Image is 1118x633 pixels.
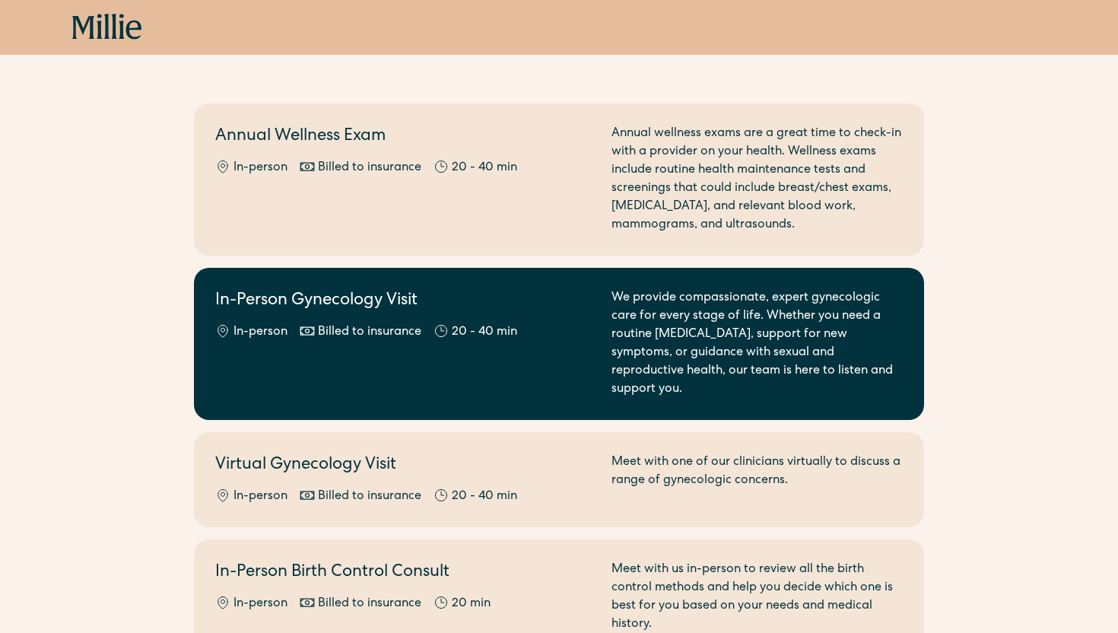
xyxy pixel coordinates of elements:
h2: Virtual Gynecology Visit [215,453,593,479]
div: 20 - 40 min [452,159,517,177]
h2: In-Person Gynecology Visit [215,289,593,314]
div: Billed to insurance [318,595,421,613]
div: 20 min [452,595,491,613]
div: In-person [233,159,287,177]
div: 20 - 40 min [452,323,517,342]
div: 20 - 40 min [452,488,517,506]
div: In-person [233,323,287,342]
div: In-person [233,488,287,506]
div: Billed to insurance [318,323,421,342]
div: We provide compassionate, expert gynecologic care for every stage of life. Whether you need a rou... [611,289,903,399]
h2: In-Person Birth Control Consult [215,561,593,586]
div: Meet with one of our clinicians virtually to discuss a range of gynecologic concerns. [611,453,903,506]
div: Annual wellness exams are a great time to check-in with a provider on your health. Wellness exams... [611,125,903,234]
div: Billed to insurance [318,488,421,506]
a: In-Person Gynecology VisitIn-personBilled to insurance20 - 40 minWe provide compassionate, expert... [194,268,924,420]
div: Billed to insurance [318,159,421,177]
a: Virtual Gynecology VisitIn-personBilled to insurance20 - 40 minMeet with one of our clinicians vi... [194,432,924,527]
a: Annual Wellness ExamIn-personBilled to insurance20 - 40 minAnnual wellness exams are a great time... [194,103,924,256]
div: In-person [233,595,287,613]
h2: Annual Wellness Exam [215,125,593,150]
